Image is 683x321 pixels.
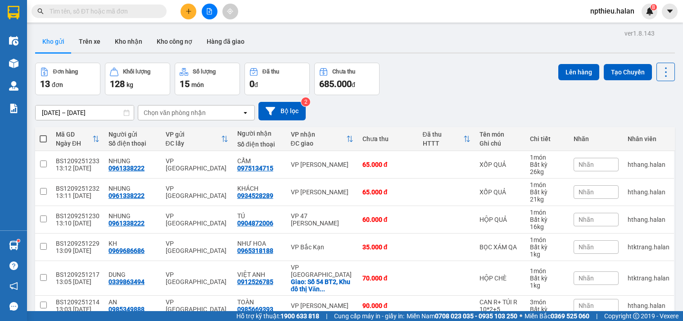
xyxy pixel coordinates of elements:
[109,306,145,313] div: 0985349888
[109,220,145,227] div: 0961338222
[56,306,100,313] div: 13:03 [DATE]
[362,275,414,282] div: 70.000 đ
[236,311,319,321] span: Hỗ trợ kỹ thuật:
[628,135,669,142] div: Nhân viên
[9,59,18,68] img: warehouse-icon
[633,313,639,319] span: copyright
[109,140,157,147] div: Số điện thoại
[56,157,100,165] div: BS1209251233
[109,247,145,254] div: 0969686686
[237,130,282,137] div: Người nhận
[109,298,157,306] div: AN
[628,216,669,223] div: hthang.halan
[56,212,100,220] div: BS1209251230
[244,63,310,95] button: Đã thu0đ
[166,212,228,227] div: VP [GEOGRAPHIC_DATA]
[175,63,240,95] button: Số lượng15món
[53,69,78,75] div: Đơn hàng
[651,4,657,10] sup: 8
[109,212,157,220] div: NHUNG
[624,28,655,38] div: ver 1.8.143
[56,131,92,138] div: Mã GD
[127,81,133,88] span: kg
[530,154,565,161] div: 1 món
[123,69,150,75] div: Khối lượng
[199,31,252,52] button: Hàng đã giao
[258,102,306,120] button: Bộ lọc
[105,63,170,95] button: Khối lượng128kg
[237,165,273,172] div: 0975134715
[50,6,156,16] input: Tìm tên, số ĐT hoặc mã đơn
[9,241,18,250] img: warehouse-icon
[530,161,565,168] div: Bất kỳ
[530,209,565,216] div: 1 món
[604,64,652,80] button: Tạo Chuyến
[479,161,521,168] div: XỐP QUẢ
[40,78,50,89] span: 13
[530,135,565,142] div: Chi tiết
[596,311,597,321] span: |
[237,278,273,285] div: 0912526785
[628,302,669,309] div: hthang.halan
[652,4,655,10] span: 8
[530,223,565,230] div: 16 kg
[166,298,228,313] div: VP [GEOGRAPHIC_DATA]
[520,314,522,318] span: ⚪️
[530,188,565,196] div: Bất kỳ
[362,216,414,223] div: 60.000 đ
[109,278,145,285] div: 0339863494
[579,188,594,196] span: Nhãn
[166,185,228,199] div: VP [GEOGRAPHIC_DATA]
[530,196,565,203] div: 21 kg
[8,6,19,19] img: logo-vxr
[109,131,157,138] div: Người gửi
[362,188,414,196] div: 65.000 đ
[423,131,464,138] div: Đã thu
[479,216,521,223] div: HỘP QUẢ
[56,247,100,254] div: 13:09 [DATE]
[56,240,100,247] div: BS1209251229
[237,247,273,254] div: 0965318188
[37,8,44,14] span: search
[206,8,213,14] span: file-add
[362,135,414,142] div: Chưa thu
[72,31,108,52] button: Trên xe
[56,220,100,227] div: 13:10 [DATE]
[628,188,669,196] div: hthang.halan
[9,104,18,113] img: solution-icon
[291,131,346,138] div: VP nhận
[362,243,414,251] div: 35.000 đ
[56,165,100,172] div: 13:12 [DATE]
[423,140,464,147] div: HTTT
[628,275,669,282] div: htktrang.halan
[56,271,100,278] div: BS1209251217
[530,236,565,243] div: 1 món
[579,216,594,223] span: Nhãn
[530,275,565,282] div: Bất kỳ
[110,78,125,89] span: 128
[56,185,100,192] div: BS1209251232
[579,302,594,309] span: Nhãn
[237,185,282,192] div: KHÁCH
[166,157,228,172] div: VP [GEOGRAPHIC_DATA]
[242,109,249,116] svg: open
[646,7,654,15] img: icon-new-feature
[9,282,18,290] span: notification
[144,108,206,117] div: Chọn văn phòng nhận
[666,7,674,15] span: caret-down
[237,141,282,148] div: Số điện thoại
[479,188,521,196] div: XỐP QUẢ
[291,161,353,168] div: VP [PERSON_NAME]
[362,161,414,168] div: 65.000 đ
[314,63,380,95] button: Chưa thu685.000đ
[56,298,100,306] div: BS1209251214
[56,140,92,147] div: Ngày ĐH
[237,220,273,227] div: 0904872006
[530,282,565,289] div: 1 kg
[662,4,678,19] button: caret-down
[9,261,18,270] span: question-circle
[579,275,594,282] span: Nhãn
[558,64,599,80] button: Lên hàng
[301,97,310,106] sup: 2
[479,131,521,138] div: Tên món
